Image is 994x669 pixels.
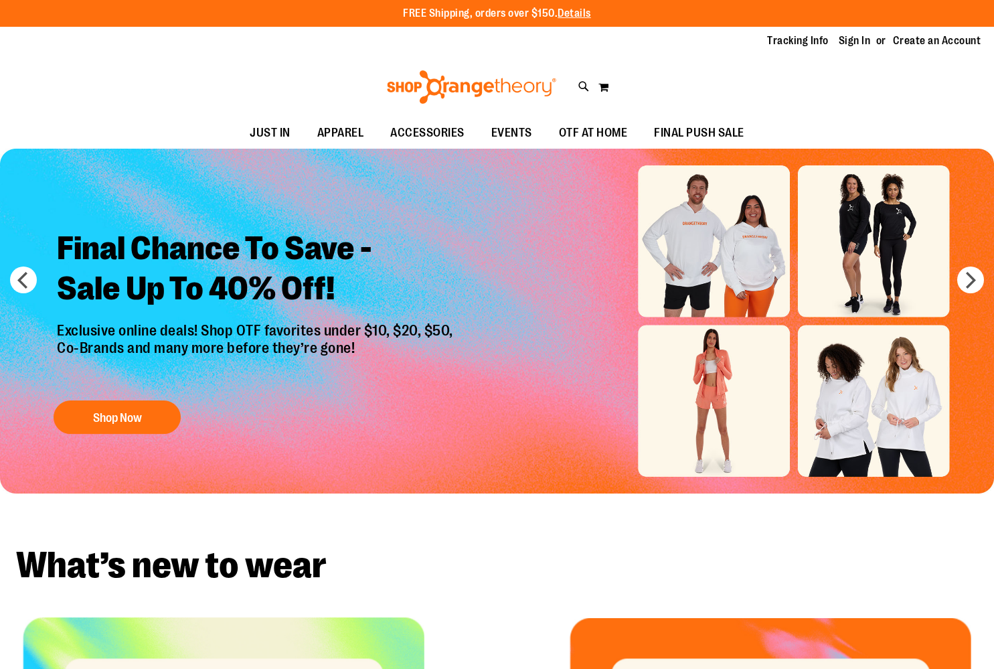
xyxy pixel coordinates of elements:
[317,118,364,148] span: APPAREL
[250,118,291,148] span: JUST IN
[957,267,984,293] button: next
[236,118,304,149] a: JUST IN
[767,33,829,48] a: Tracking Info
[641,118,758,149] a: FINAL PUSH SALE
[403,6,591,21] p: FREE Shipping, orders over $150.
[16,547,978,584] h2: What’s new to wear
[559,118,628,148] span: OTF AT HOME
[654,118,744,148] span: FINAL PUSH SALE
[839,33,871,48] a: Sign In
[377,118,478,149] a: ACCESSORIES
[54,401,181,435] button: Shop Now
[893,33,981,48] a: Create an Account
[10,267,37,293] button: prev
[390,118,465,148] span: ACCESSORIES
[491,118,532,148] span: EVENTS
[546,118,641,149] a: OTF AT HOME
[478,118,546,149] a: EVENTS
[558,7,591,19] a: Details
[47,322,467,388] p: Exclusive online deals! Shop OTF favorites under $10, $20, $50, Co-Brands and many more before th...
[47,218,467,322] h2: Final Chance To Save - Sale Up To 40% Off!
[304,118,378,149] a: APPAREL
[47,218,467,441] a: Final Chance To Save -Sale Up To 40% Off! Exclusive online deals! Shop OTF favorites under $10, $...
[385,70,558,104] img: Shop Orangetheory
